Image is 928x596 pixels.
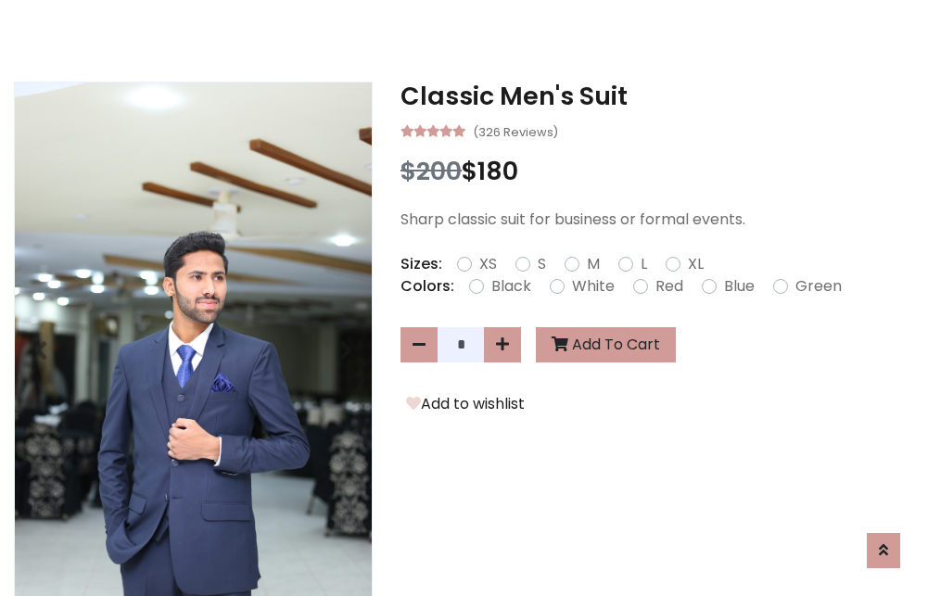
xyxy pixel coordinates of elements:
p: Sharp classic suit for business or formal events. [400,209,914,231]
label: Green [795,275,842,298]
label: Black [491,275,531,298]
label: Red [655,275,683,298]
label: White [572,275,615,298]
h3: Classic Men's Suit [400,82,914,111]
label: Blue [724,275,755,298]
button: Add to wishlist [400,392,530,416]
label: S [538,253,546,275]
p: Colors: [400,275,454,298]
span: 180 [477,154,518,188]
label: L [641,253,647,275]
p: Sizes: [400,253,442,275]
label: M [587,253,600,275]
label: XL [688,253,704,275]
button: Add To Cart [536,327,676,362]
label: XS [479,253,497,275]
h3: $ [400,157,914,186]
small: (326 Reviews) [473,120,558,142]
span: $200 [400,154,462,188]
